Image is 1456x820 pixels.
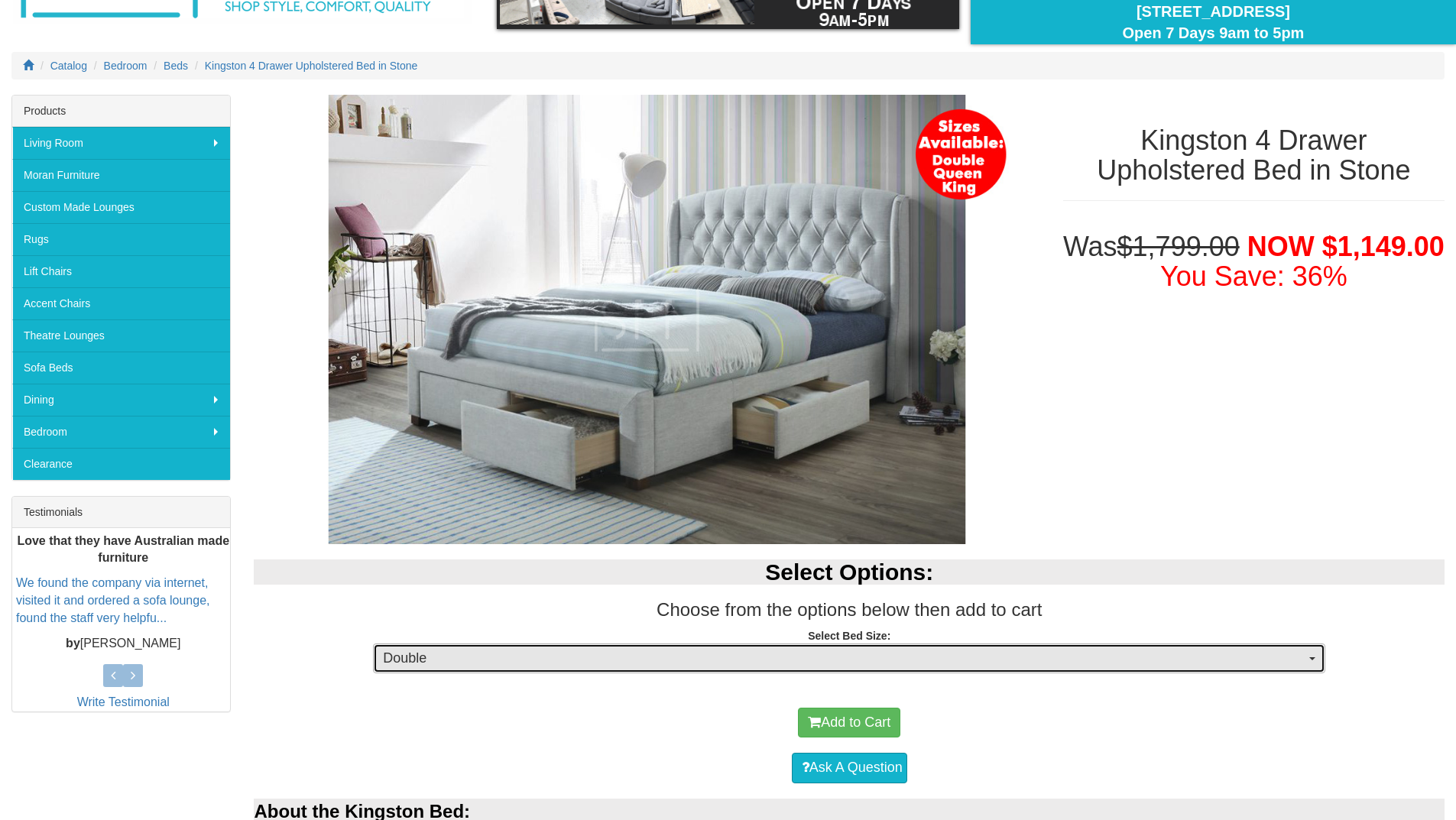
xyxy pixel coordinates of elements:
p: [PERSON_NAME] [16,635,230,653]
a: Dining [12,384,230,416]
h1: Kingston 4 Drawer Upholstered Bed in Stone [1063,125,1445,186]
a: Rugs [12,223,230,255]
span: Double [383,649,1305,669]
a: Lift Chairs [12,255,230,287]
button: Add to Cart [798,708,900,738]
font: You Save: 36% [1160,261,1347,292]
b: by [66,637,80,650]
h1: Was [1063,232,1445,292]
strong: Select Bed Size: [808,630,890,642]
a: Kingston 4 Drawer Upholstered Bed in Stone [205,60,418,72]
a: Write Testimonial [77,695,170,708]
b: Select Options: [765,559,933,585]
a: Ask A Question [792,753,907,783]
a: Accent Chairs [12,287,230,319]
div: Testimonials [12,497,230,528]
div: Products [12,96,230,127]
a: Clearance [12,448,230,480]
a: Bedroom [104,60,148,72]
a: Theatre Lounges [12,319,230,352]
a: Catalog [50,60,87,72]
span: NOW $1,149.00 [1247,231,1445,262]
button: Double [373,643,1325,674]
a: We found the company via internet, visited it and ordered a sofa lounge, found the staff very hel... [16,577,210,625]
a: Bedroom [12,416,230,448]
b: Love that they have Australian made furniture [17,534,229,565]
a: Sofa Beds [12,352,230,384]
a: Beds [164,60,188,72]
h3: Choose from the options below then add to cart [254,600,1445,620]
a: Living Room [12,127,230,159]
del: $1,799.00 [1117,231,1240,262]
a: Moran Furniture [12,159,230,191]
a: Custom Made Lounges [12,191,230,223]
